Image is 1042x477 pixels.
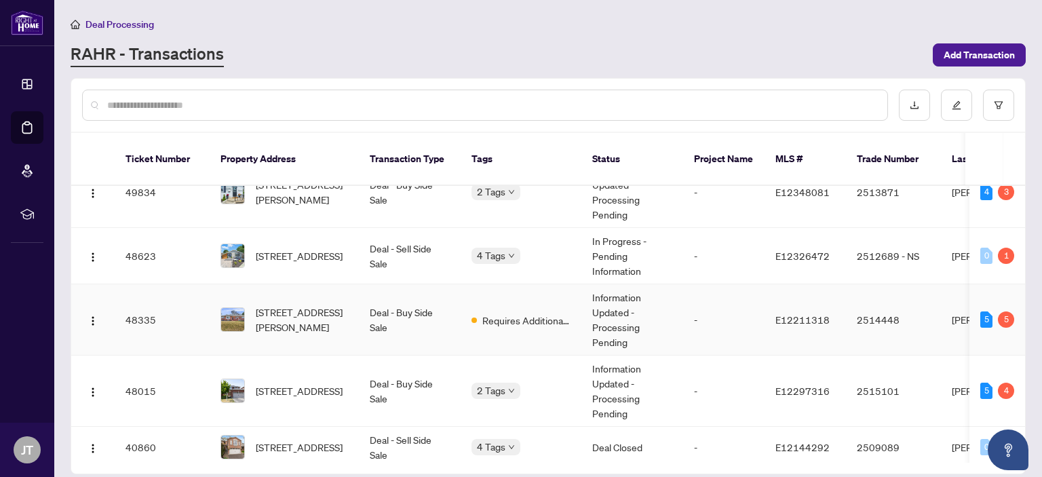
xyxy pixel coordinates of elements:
th: Status [581,133,683,186]
th: Property Address [210,133,359,186]
div: 5 [998,311,1014,328]
div: 5 [980,383,992,399]
td: Information Updated - Processing Pending [581,356,683,427]
span: Requires Additional Docs [482,313,571,328]
span: 4 Tags [477,439,505,455]
img: thumbnail-img [221,308,244,331]
td: Deal Closed [581,427,683,468]
td: 48623 [115,228,210,284]
button: edit [941,90,972,121]
span: 4 Tags [477,248,505,263]
img: thumbnail-img [221,436,244,459]
span: down [508,189,515,195]
button: Open asap [988,430,1028,470]
img: thumbnail-img [221,180,244,204]
button: Logo [82,436,104,458]
button: Logo [82,309,104,330]
td: - [683,427,765,468]
span: [STREET_ADDRESS] [256,383,343,398]
img: thumbnail-img [221,244,244,267]
td: Deal - Buy Side Sale [359,284,461,356]
span: edit [952,100,961,110]
button: Logo [82,245,104,267]
td: Deal - Buy Side Sale [359,157,461,228]
img: Logo [88,387,98,398]
span: home [71,20,80,29]
td: - [683,284,765,356]
td: 49834 [115,157,210,228]
td: Information Updated - Processing Pending [581,284,683,356]
div: 5 [980,311,992,328]
div: 3 [998,184,1014,200]
img: Logo [88,316,98,326]
span: [STREET_ADDRESS][PERSON_NAME] [256,305,348,335]
button: Logo [82,181,104,203]
div: 0 [980,248,992,264]
span: 2 Tags [477,383,505,398]
span: E12297316 [775,385,830,397]
span: filter [994,100,1003,110]
span: [STREET_ADDRESS][PERSON_NAME] [256,177,348,207]
td: In Progress - Pending Information [581,228,683,284]
img: Logo [88,188,98,199]
span: E12326472 [775,250,830,262]
td: 2509089 [846,427,941,468]
th: Ticket Number [115,133,210,186]
button: filter [983,90,1014,121]
td: 48015 [115,356,210,427]
td: Deal - Sell Side Sale [359,228,461,284]
span: down [508,252,515,259]
img: Logo [88,252,98,263]
span: Deal Processing [85,18,154,31]
td: 2514448 [846,284,941,356]
img: logo [11,10,43,35]
td: - [683,157,765,228]
td: Information Updated - Processing Pending [581,157,683,228]
td: Deal - Buy Side Sale [359,356,461,427]
td: 2512689 - NS [846,228,941,284]
div: 1 [998,248,1014,264]
th: Transaction Type [359,133,461,186]
span: E12211318 [775,313,830,326]
span: JT [21,440,33,459]
div: 0 [980,439,992,455]
span: [STREET_ADDRESS] [256,440,343,455]
span: 2 Tags [477,184,505,199]
th: Project Name [683,133,765,186]
div: 4 [980,184,992,200]
span: E12144292 [775,441,830,453]
th: Trade Number [846,133,941,186]
td: Deal - Sell Side Sale [359,427,461,468]
button: download [899,90,930,121]
span: down [508,387,515,394]
img: Logo [88,443,98,454]
th: Tags [461,133,581,186]
a: RAHR - Transactions [71,43,224,67]
td: 40860 [115,427,210,468]
span: Add Transaction [944,44,1015,66]
div: 4 [998,383,1014,399]
button: Add Transaction [933,43,1026,66]
img: thumbnail-img [221,379,244,402]
span: [STREET_ADDRESS] [256,248,343,263]
td: 48335 [115,284,210,356]
td: 2513871 [846,157,941,228]
button: Logo [82,380,104,402]
span: down [508,444,515,451]
td: - [683,228,765,284]
span: download [910,100,919,110]
th: MLS # [765,133,846,186]
td: 2515101 [846,356,941,427]
td: - [683,356,765,427]
span: E12348081 [775,186,830,198]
